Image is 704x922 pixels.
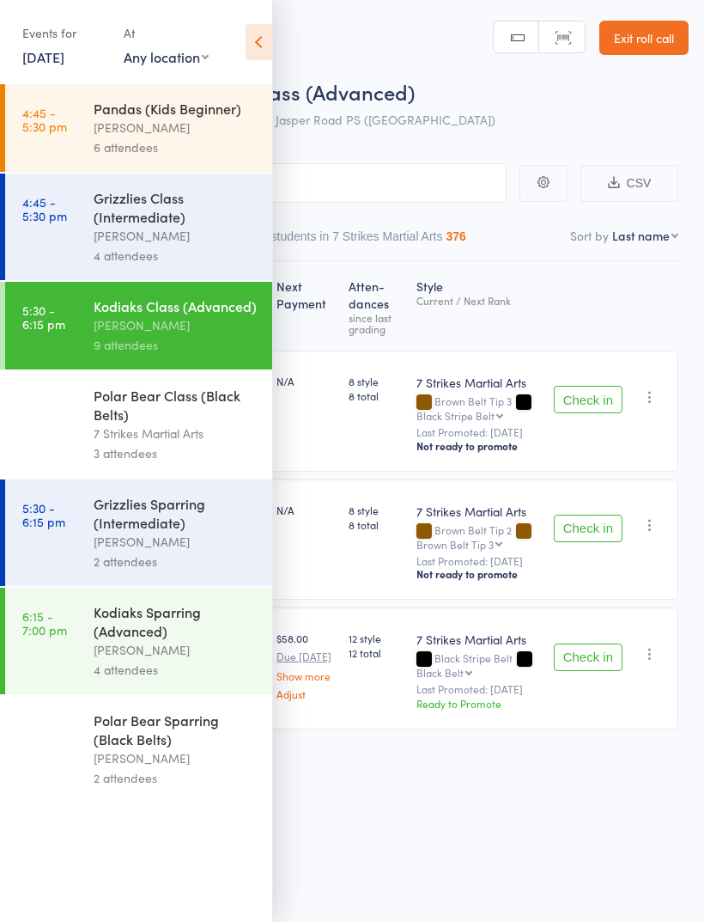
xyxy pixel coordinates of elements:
div: Any location [124,47,209,66]
small: Due [DATE] [276,650,335,662]
a: 6:15 -7:00 pmKodiaks Sparring (Advanced)[PERSON_NAME]4 attendees [5,588,272,694]
div: 7 Strikes Martial Arts [416,503,540,520]
div: [PERSON_NAME] [94,315,258,335]
div: Events for [22,19,106,47]
button: Check in [554,644,622,671]
div: [PERSON_NAME] [94,118,258,137]
button: Check in [554,386,622,413]
a: 5:30 -6:15 pmKodiaks Class (Advanced)[PERSON_NAME]9 attendees [5,282,272,369]
a: 6:15 -7:00 pmPolar Bear Sparring (Black Belts)[PERSON_NAME]2 attendees [5,696,272,803]
div: 7 Strikes Martial Arts [416,374,540,391]
time: 4:45 - 5:30 pm [22,195,67,223]
div: Grizzlies Sparring (Intermediate) [94,494,258,532]
time: 5:30 - 6:15 pm [22,393,65,420]
div: 4 attendees [94,660,258,680]
div: Kodiaks Class (Advanced) [94,296,258,315]
span: 8 total [349,388,402,403]
a: 4:45 -5:30 pmGrizzlies Class (Intermediate)[PERSON_NAME]4 attendees [5,174,272,280]
div: 376 [446,229,466,243]
span: 8 style [349,503,402,517]
a: Adjust [276,688,335,699]
div: [PERSON_NAME] [94,532,258,552]
div: 7 Strikes Martial Arts [94,424,258,443]
small: Last Promoted: [DATE] [416,426,540,438]
div: N/A [276,374,335,388]
time: 6:15 - 7:00 pm [22,609,67,637]
div: [PERSON_NAME] [94,640,258,660]
div: Polar Bear Sparring (Black Belts) [94,711,258,748]
a: 5:30 -6:15 pmGrizzlies Sparring (Intermediate)[PERSON_NAME]2 attendees [5,479,272,586]
button: Check in [554,515,622,542]
span: 8 style [349,374,402,388]
small: Last Promoted: [DATE] [416,683,540,695]
div: At [124,19,209,47]
div: since last grading [349,312,402,334]
div: 6 attendees [94,137,258,157]
div: Brown Belt Tip 3 [416,539,494,550]
div: 9 attendees [94,335,258,355]
button: CSV [580,165,678,202]
a: 5:30 -6:15 pmPolar Bear Class (Black Belts)7 Strikes Martial Arts3 attendees [5,371,272,478]
div: Ready to Promote [416,696,540,711]
div: Not ready to promote [416,439,540,453]
button: Other students in 7 Strikes Martial Arts376 [238,221,466,260]
a: [DATE] [22,47,64,66]
div: 3 attendees [94,443,258,463]
div: $58.00 [276,631,335,699]
div: Black Stripe Belt [416,410,495,421]
div: 4 attendees [94,246,258,266]
div: Next Payment [270,269,342,343]
div: [PERSON_NAME] [94,748,258,768]
div: Atten­dances [342,269,409,343]
time: 6:15 - 7:00 pm [22,717,67,745]
div: Pandas (Kids Beginner) [94,99,258,118]
a: Exit roll call [599,21,689,55]
a: 4:45 -5:30 pmPandas (Kids Beginner)[PERSON_NAME]6 attendees [5,84,272,172]
div: 2 attendees [94,768,258,788]
span: Jasper Road PS ([GEOGRAPHIC_DATA]) [276,111,495,128]
time: 5:30 - 6:15 pm [22,303,65,331]
div: N/A [276,503,335,517]
time: 4:45 - 5:30 pm [22,106,67,133]
span: 8 total [349,517,402,532]
small: Last Promoted: [DATE] [416,555,540,567]
span: Kodiaks Class (Advanced) [170,77,415,106]
a: Show more [276,670,335,681]
span: 12 style [349,631,402,645]
div: [PERSON_NAME] [94,226,258,246]
div: Black Stripe Belt [416,652,540,678]
div: Last name [612,227,670,244]
div: Kodiaks Sparring (Advanced) [94,602,258,640]
div: Brown Belt Tip 2 [416,524,540,550]
div: 2 attendees [94,552,258,571]
div: Grizzlies Class (Intermediate) [94,188,258,226]
div: Black Belt [416,667,464,678]
div: 7 Strikes Martial Arts [416,631,540,648]
div: Polar Bear Class (Black Belts) [94,386,258,424]
div: Not ready to promote [416,567,540,581]
div: Current / Next Rank [416,295,540,306]
time: 5:30 - 6:15 pm [22,501,65,528]
span: 12 total [349,645,402,660]
label: Sort by [570,227,609,244]
div: Style [410,269,547,343]
div: Brown Belt Tip 3 [416,395,540,421]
